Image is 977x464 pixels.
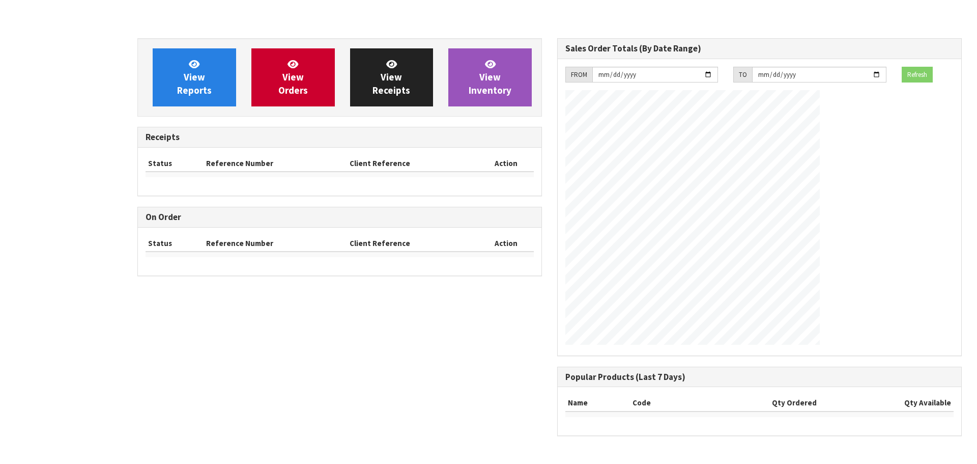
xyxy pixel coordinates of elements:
th: Reference Number [204,155,348,172]
th: Reference Number [204,235,348,252]
div: TO [733,67,752,83]
th: Code [630,395,691,411]
a: ViewOrders [251,48,335,106]
h3: Receipts [146,132,534,142]
span: View Inventory [469,58,511,96]
th: Qty Available [819,395,954,411]
a: ViewInventory [448,48,532,106]
th: Qty Ordered [691,395,819,411]
th: Action [478,155,534,172]
span: View Receipts [372,58,410,96]
th: Name [565,395,630,411]
h3: On Order [146,212,534,222]
th: Status [146,155,204,172]
div: FROM [565,67,592,83]
th: Client Reference [347,155,478,172]
span: View Reports [177,58,212,96]
h3: Sales Order Totals (By Date Range) [565,44,954,53]
th: Status [146,235,204,252]
a: ViewReports [153,48,236,106]
th: Client Reference [347,235,478,252]
button: Refresh [902,67,933,83]
th: Action [478,235,534,252]
a: ViewReceipts [350,48,434,106]
span: View Orders [278,58,308,96]
h3: Popular Products (Last 7 Days) [565,372,954,382]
